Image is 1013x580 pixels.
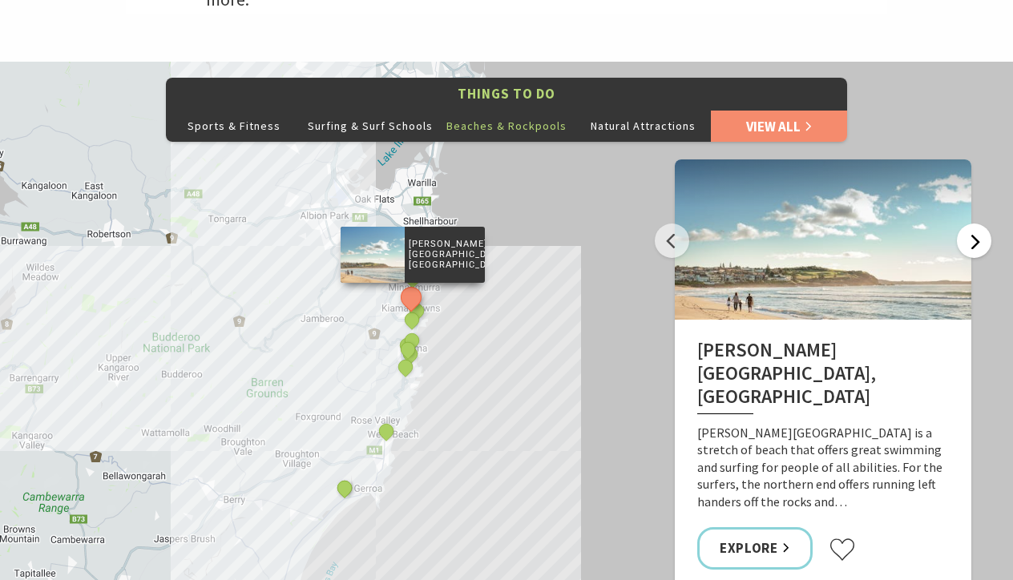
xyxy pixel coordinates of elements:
a: Explore [697,527,813,570]
button: Surfing & Surf Schools [302,110,438,142]
a: View All [711,110,847,142]
button: See detail about Seven Mile Beach, Gerroa [334,477,355,498]
button: See detail about Surf Beach, Kiama [398,339,418,360]
button: See detail about Werri Beach and Point, Gerringong [376,421,397,442]
button: See detail about Jones Beach, Kiama Downs [396,283,426,312]
button: Previous [655,224,689,258]
button: See detail about Bombo Beach, Bombo [402,310,422,331]
button: Click to favourite Jones Beach, Kiama Downs [829,538,856,562]
p: [PERSON_NAME][GEOGRAPHIC_DATA] is a stretch of beach that offers great swimming and surfing for p... [697,425,949,511]
button: Beaches & Rockpools [438,110,575,142]
p: [PERSON_NAME][GEOGRAPHIC_DATA], [GEOGRAPHIC_DATA] [405,236,485,273]
button: Natural Attractions [575,110,711,142]
h2: [PERSON_NAME][GEOGRAPHIC_DATA], [GEOGRAPHIC_DATA] [697,339,949,413]
button: Next [957,224,991,258]
button: Sports & Fitness [166,110,302,142]
button: Things To Do [166,78,847,111]
button: See detail about Easts Beach, Kiama [395,356,416,377]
